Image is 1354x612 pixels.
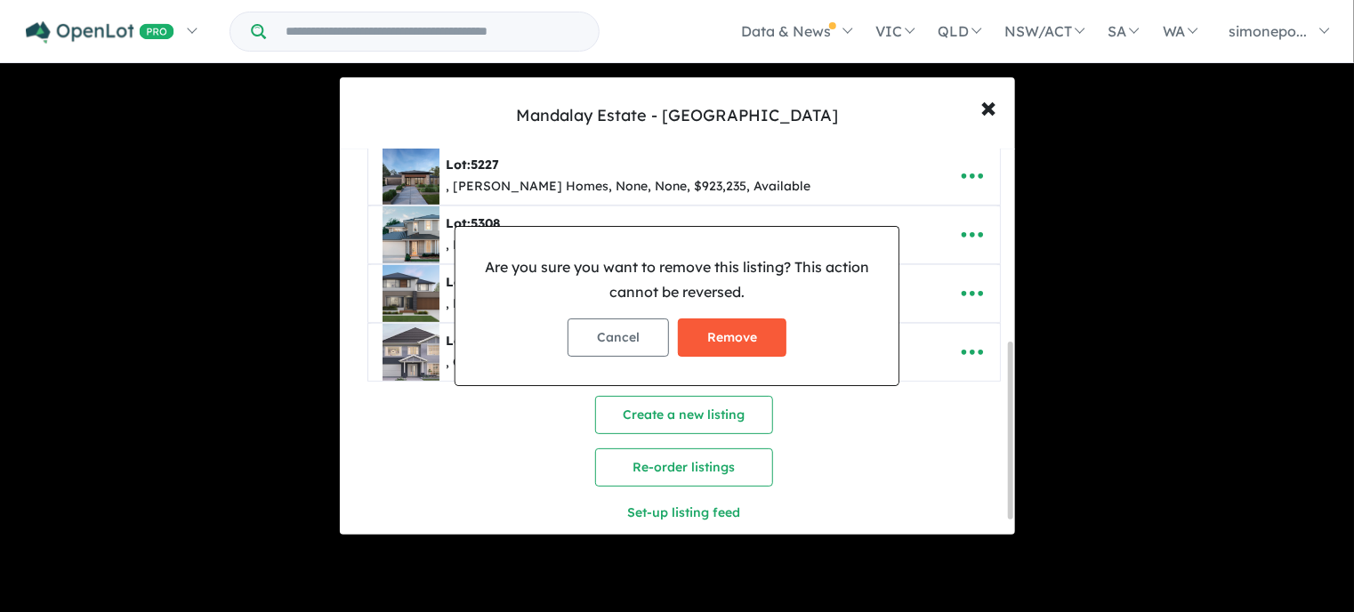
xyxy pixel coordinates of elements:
button: Cancel [568,318,669,357]
p: Are you sure you want to remove this listing? This action cannot be reversed. [470,255,884,303]
span: simonepo... [1229,22,1307,40]
img: Openlot PRO Logo White [26,21,174,44]
button: Remove [678,318,786,357]
input: Try estate name, suburb, builder or developer [270,12,595,51]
